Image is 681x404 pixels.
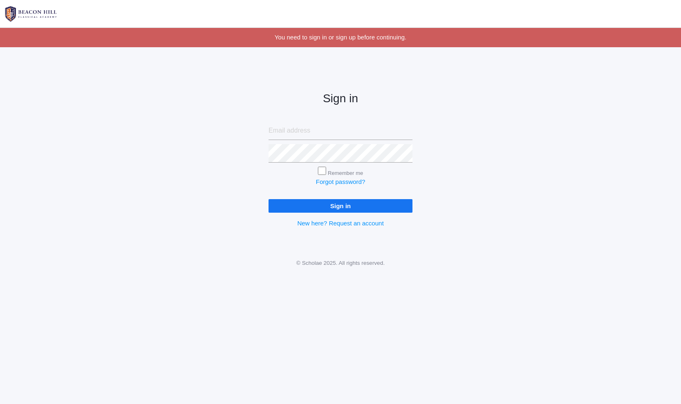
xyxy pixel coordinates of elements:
label: Remember me [328,170,363,176]
input: Sign in [269,199,412,213]
a: New here? Request an account [297,220,384,227]
h2: Sign in [269,92,412,105]
a: Forgot password? [316,178,365,185]
input: Email address [269,122,412,140]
